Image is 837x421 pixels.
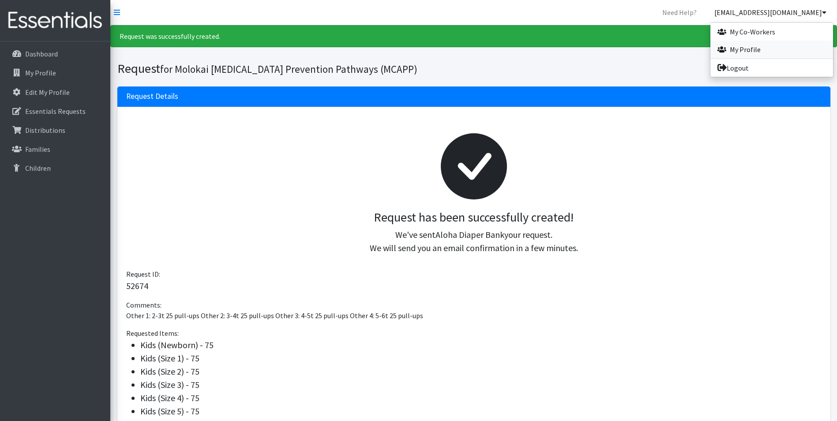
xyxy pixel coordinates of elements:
[4,121,107,139] a: Distributions
[140,365,822,378] li: Kids (Size 2) - 75
[655,4,704,21] a: Need Help?
[126,301,161,309] span: Comments:
[140,405,822,418] li: Kids (Size 5) - 75
[140,378,822,391] li: Kids (Size 3) - 75
[4,64,107,82] a: My Profile
[710,41,833,58] a: My Profile
[160,63,417,75] small: for Molokai [MEDICAL_DATA] Prevention Pathways (MCAPP)
[25,49,58,58] p: Dashboard
[140,391,822,405] li: Kids (Size 4) - 75
[4,6,107,35] img: HumanEssentials
[25,107,86,116] p: Essentials Requests
[707,4,833,21] a: [EMAIL_ADDRESS][DOMAIN_NAME]
[435,229,504,240] span: Aloha Diaper Bank
[25,126,65,135] p: Distributions
[710,59,833,77] a: Logout
[133,228,814,255] p: We've sent your request. We will send you an email confirmation in a few minutes.
[25,88,70,97] p: Edit My Profile
[126,329,179,338] span: Requested Items:
[4,159,107,177] a: Children
[25,145,50,154] p: Families
[117,61,471,76] h1: Request
[710,23,833,41] a: My Co-Workers
[126,92,178,101] h3: Request Details
[140,338,822,352] li: Kids (Newborn) - 75
[4,45,107,63] a: Dashboard
[126,310,822,321] p: Other 1: 2-3t 25 pull-ups Other 2: 3-4t 25 pull-ups Other 3: 4-5t 25 pull-ups Other 4: 5-6t 25 pu...
[25,164,51,173] p: Children
[110,25,837,47] div: Request was successfully created.
[140,352,822,365] li: Kids (Size 1) - 75
[126,270,160,278] span: Request ID:
[126,279,822,293] p: 52674
[25,68,56,77] p: My Profile
[4,140,107,158] a: Families
[4,102,107,120] a: Essentials Requests
[133,210,814,225] h3: Request has been successfully created!
[4,83,107,101] a: Edit My Profile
